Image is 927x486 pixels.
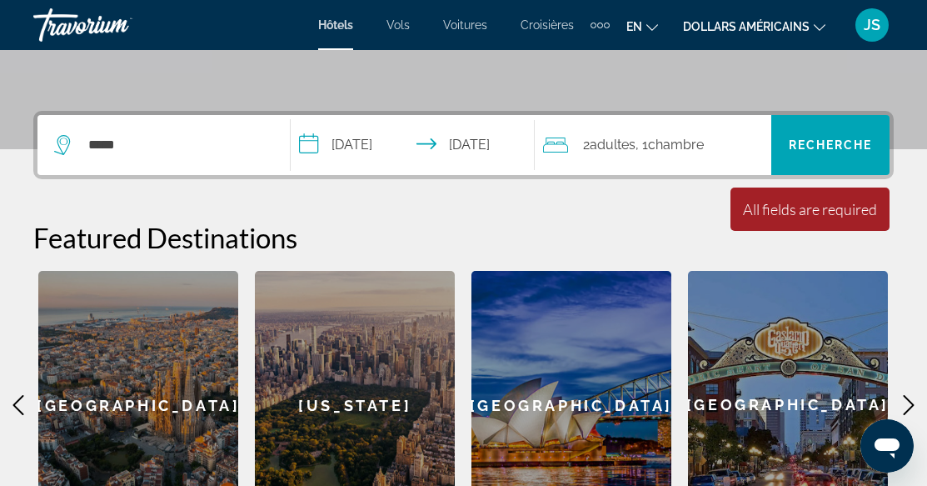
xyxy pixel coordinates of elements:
a: Hôtels [318,18,353,32]
font: , 1 [635,137,648,153]
font: Recherche [789,138,873,152]
iframe: Bouton de lancement de la fenêtre de messagerie [860,419,914,473]
div: Widget de recherche [37,115,890,175]
a: Voitures [443,18,487,32]
button: Changer de devise [683,14,825,38]
button: Recherche [771,115,890,175]
div: All fields are required [743,200,877,218]
button: Éléments de navigation supplémentaires [591,12,610,38]
font: chambre [648,137,704,153]
button: Sélectionnez la date d'arrivée et de départ [291,115,536,175]
font: JS [864,16,880,33]
a: Vols [386,18,410,32]
button: Menu utilisateur [850,8,894,43]
input: Rechercher une destination hôtelière [87,133,265,158]
a: Travorium [33,3,200,47]
a: Croisières [521,18,574,32]
h2: Featured Destinations [33,221,894,254]
button: Changer de langue [626,14,658,38]
font: dollars américains [683,20,810,33]
font: adultes [590,137,635,153]
font: 2 [583,137,590,153]
button: Voyageurs : 2 adultes, 0 enfants [535,115,771,175]
font: en [626,20,642,33]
